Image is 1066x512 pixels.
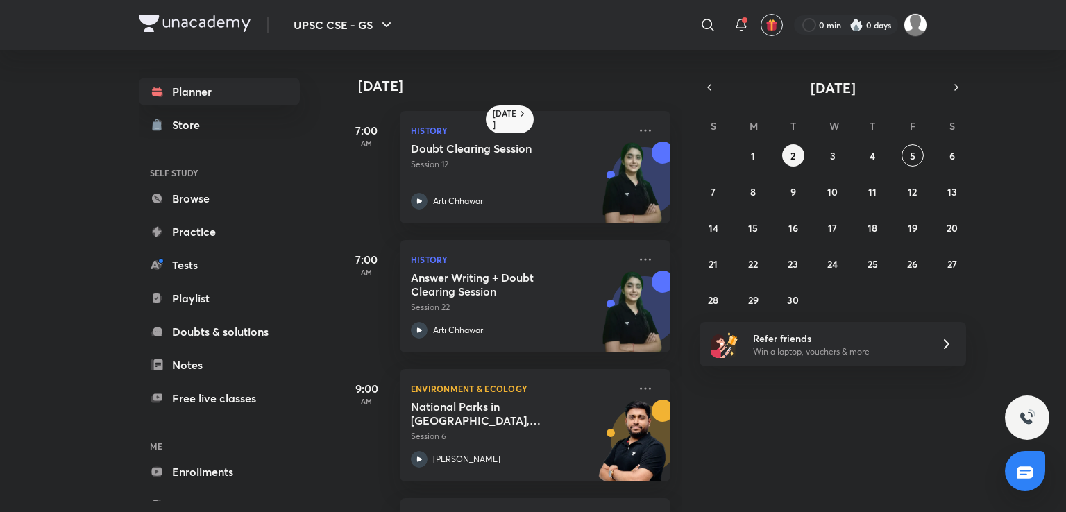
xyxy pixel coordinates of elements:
[782,216,804,239] button: September 16, 2025
[822,253,844,275] button: September 24, 2025
[711,330,738,358] img: referral
[811,78,856,97] span: [DATE]
[761,14,783,36] button: avatar
[702,289,725,311] button: September 28, 2025
[594,400,670,495] img: unacademy
[788,257,798,271] abbr: September 23, 2025
[1019,409,1035,426] img: ttu
[765,19,778,31] img: avatar
[949,149,955,162] abbr: September 6, 2025
[702,216,725,239] button: September 14, 2025
[139,351,300,379] a: Notes
[139,161,300,185] h6: SELF STUDY
[711,185,716,198] abbr: September 7, 2025
[907,257,917,271] abbr: September 26, 2025
[751,149,755,162] abbr: September 1, 2025
[339,380,394,397] h5: 9:00
[748,293,759,307] abbr: September 29, 2025
[902,253,924,275] button: September 26, 2025
[782,144,804,167] button: September 2, 2025
[753,331,924,345] h6: Refer friends
[139,284,300,312] a: Playlist
[947,185,957,198] abbr: September 13, 2025
[908,221,917,234] abbr: September 19, 2025
[742,216,764,239] button: September 15, 2025
[861,180,883,203] button: September 11, 2025
[910,119,915,133] abbr: Friday
[782,289,804,311] button: September 30, 2025
[742,144,764,167] button: September 1, 2025
[711,119,716,133] abbr: Sunday
[829,119,839,133] abbr: Wednesday
[830,149,836,162] abbr: September 3, 2025
[902,144,924,167] button: September 5, 2025
[339,122,394,139] h5: 7:00
[828,221,837,234] abbr: September 17, 2025
[868,257,878,271] abbr: September 25, 2025
[861,144,883,167] button: September 4, 2025
[139,111,300,139] a: Store
[790,185,796,198] abbr: September 9, 2025
[139,458,300,486] a: Enrollments
[750,119,758,133] abbr: Monday
[902,216,924,239] button: September 19, 2025
[433,195,485,207] p: Arti Chhawari
[411,158,629,171] p: Session 12
[139,251,300,279] a: Tests
[782,253,804,275] button: September 23, 2025
[748,257,758,271] abbr: September 22, 2025
[787,293,799,307] abbr: September 30, 2025
[411,301,629,314] p: Session 22
[947,257,957,271] abbr: September 27, 2025
[139,434,300,458] h6: ME
[339,268,394,276] p: AM
[139,384,300,412] a: Free live classes
[339,251,394,268] h5: 7:00
[861,216,883,239] button: September 18, 2025
[941,216,963,239] button: September 20, 2025
[411,430,629,443] p: Session 6
[910,149,915,162] abbr: September 5, 2025
[904,13,927,37] img: saarthak
[742,180,764,203] button: September 8, 2025
[947,221,958,234] abbr: September 20, 2025
[742,289,764,311] button: September 29, 2025
[822,180,844,203] button: September 10, 2025
[790,149,795,162] abbr: September 2, 2025
[139,15,251,35] a: Company Logo
[788,221,798,234] abbr: September 16, 2025
[822,216,844,239] button: September 17, 2025
[941,180,963,203] button: September 13, 2025
[139,218,300,246] a: Practice
[339,397,394,405] p: AM
[782,180,804,203] button: September 9, 2025
[868,185,877,198] abbr: September 11, 2025
[411,271,584,298] h5: Answer Writing + Doubt Clearing Session
[594,142,670,237] img: unacademy
[709,221,718,234] abbr: September 14, 2025
[702,253,725,275] button: September 21, 2025
[790,119,796,133] abbr: Tuesday
[139,15,251,32] img: Company Logo
[339,139,394,147] p: AM
[594,271,670,366] img: unacademy
[411,400,584,427] h5: National Parks in Andhra Pradesh, Karnataka, Kerala, Jharkhand & Telangana and Union Territories
[433,324,485,336] p: Arti Chhawari
[941,253,963,275] button: September 27, 2025
[719,78,947,97] button: [DATE]
[742,253,764,275] button: September 22, 2025
[139,78,300,105] a: Planner
[870,119,875,133] abbr: Thursday
[708,293,718,307] abbr: September 28, 2025
[949,119,955,133] abbr: Saturday
[709,257,718,271] abbr: September 21, 2025
[822,144,844,167] button: September 3, 2025
[411,122,629,139] p: History
[870,149,875,162] abbr: September 4, 2025
[827,185,838,198] abbr: September 10, 2025
[172,117,208,133] div: Store
[750,185,756,198] abbr: September 8, 2025
[139,318,300,345] a: Doubts & solutions
[702,180,725,203] button: September 7, 2025
[861,253,883,275] button: September 25, 2025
